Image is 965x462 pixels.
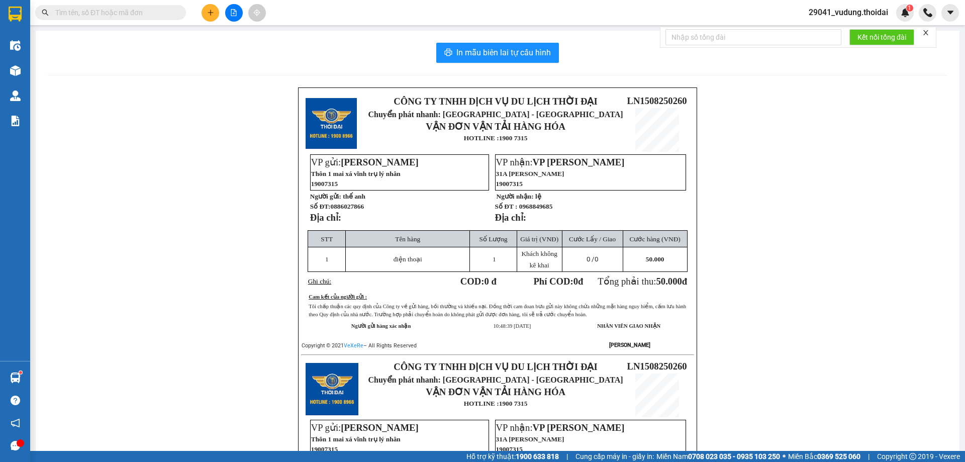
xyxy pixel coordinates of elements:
sup: 1 [19,371,22,374]
span: 50.000 [656,276,682,287]
span: aim [253,9,260,16]
img: warehouse-icon [10,90,21,101]
span: copyright [909,453,916,460]
span: lệ [535,193,541,200]
img: logo-vxr [9,7,22,22]
span: close [922,29,929,36]
strong: HOTLINE : [464,400,499,407]
input: Nhập số tổng đài [665,29,841,45]
span: VP nhận: [496,157,625,167]
span: 19007315 [311,180,338,188]
strong: HOTLINE : [464,134,499,142]
span: LN1508250260 [627,96,687,106]
strong: VẬN ĐƠN VẬN TẢI HÀNG HÓA [426,121,565,132]
button: file-add [225,4,243,22]
strong: Địa chỉ: [310,212,341,223]
strong: 1900 7315 [499,134,528,142]
strong: 1900 633 818 [516,452,559,460]
strong: 0369 525 060 [817,452,860,460]
strong: 1900 7315 [499,400,528,407]
span: Cung cấp máy in - giấy in: [575,451,654,462]
span: Số Lượng [479,235,508,243]
strong: NHÂN VIÊN GIAO NHẬN [597,323,660,329]
span: VP nhận: [496,422,625,433]
span: message [11,441,20,450]
span: Chuyển phát nhanh: [GEOGRAPHIC_DATA] - [GEOGRAPHIC_DATA] [368,110,623,119]
span: 19007315 [496,180,523,188]
span: Copyright © 2021 – All Rights Reserved [302,342,417,349]
span: 50.000 [646,255,664,263]
span: Miền Bắc [788,451,860,462]
span: ⚪️ [783,454,786,458]
span: điện thoại [394,255,422,263]
strong: CÔNG TY TNHH DỊCH VỤ DU LỊCH THỜI ĐẠI [394,96,597,107]
strong: VẬN ĐƠN VẬN TẢI HÀNG HÓA [426,387,565,397]
span: Miền Nam [656,451,780,462]
strong: [PERSON_NAME] [609,342,650,348]
strong: COD: [460,276,497,287]
span: VP gửi: [311,422,419,433]
span: 19007315 [496,445,523,453]
span: Tổng phải thu: [598,276,687,287]
span: 1 [325,255,329,263]
button: Kết nối tổng đài [849,29,914,45]
img: logo [306,98,357,149]
strong: Phí COD: đ [533,276,583,287]
span: LN1508250260 [627,361,687,372]
span: Tên hàng [395,235,420,243]
button: plus [202,4,219,22]
strong: CÔNG TY TNHH DỊCH VỤ DU LỊCH THỜI ĐẠI [394,361,597,372]
sup: 1 [906,5,913,12]
span: Ghi chú: [308,278,331,285]
img: logo [306,363,358,416]
span: question-circle [11,396,20,405]
span: Kết nối tổng đài [857,32,906,43]
span: STT [321,235,333,243]
span: 10:48:39 [DATE] [493,323,531,329]
span: 0 đ [484,276,496,287]
button: aim [248,4,266,22]
span: 0886027866 [330,203,364,210]
span: 19007315 [311,445,338,453]
span: 31A [PERSON_NAME] [496,435,564,443]
span: Chuyển phát nhanh: [GEOGRAPHIC_DATA] - [GEOGRAPHIC_DATA] [368,376,623,384]
span: 1 [908,5,911,12]
span: 0968849685 [519,203,553,210]
span: [PERSON_NAME] [341,422,418,433]
span: Cước hàng (VNĐ) [630,235,681,243]
span: Thôn 1 mai xá vĩnh trụ lý nhân [311,435,401,443]
img: warehouse-icon [10,65,21,76]
button: printerIn mẫu biên lai tự cấu hình [436,43,559,63]
span: 0 [573,276,578,287]
span: 1 [493,255,496,263]
span: 0 [595,255,598,263]
img: warehouse-icon [10,40,21,51]
img: solution-icon [10,116,21,126]
strong: Số ĐT : [495,203,518,210]
span: plus [207,9,214,16]
button: caret-down [941,4,959,22]
span: VP [PERSON_NAME] [533,157,625,167]
span: notification [11,418,20,428]
strong: Người gửi hàng xác nhận [351,323,411,329]
span: thế anh [343,193,365,200]
span: Giá trị (VNĐ) [520,235,558,243]
span: 29041_vudung.thoidai [801,6,896,19]
strong: Số ĐT: [310,203,364,210]
span: search [42,9,49,16]
span: | [868,451,870,462]
span: đ [682,276,687,287]
u: Cam kết của người gửi : [309,294,367,300]
strong: Người nhận: [497,193,534,200]
span: In mẫu biên lai tự cấu hình [456,46,551,59]
span: Thôn 1 mai xá vĩnh trụ lý nhân [311,170,401,177]
input: Tìm tên, số ĐT hoặc mã đơn [55,7,174,18]
span: 31A [PERSON_NAME] [496,170,564,177]
img: phone-icon [923,8,932,17]
span: VP [PERSON_NAME] [533,422,625,433]
a: VeXeRe [344,342,363,349]
span: caret-down [946,8,955,17]
span: Khách không kê khai [521,250,557,269]
span: 0 / [587,255,598,263]
span: Hỗ trợ kỹ thuật: [466,451,559,462]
